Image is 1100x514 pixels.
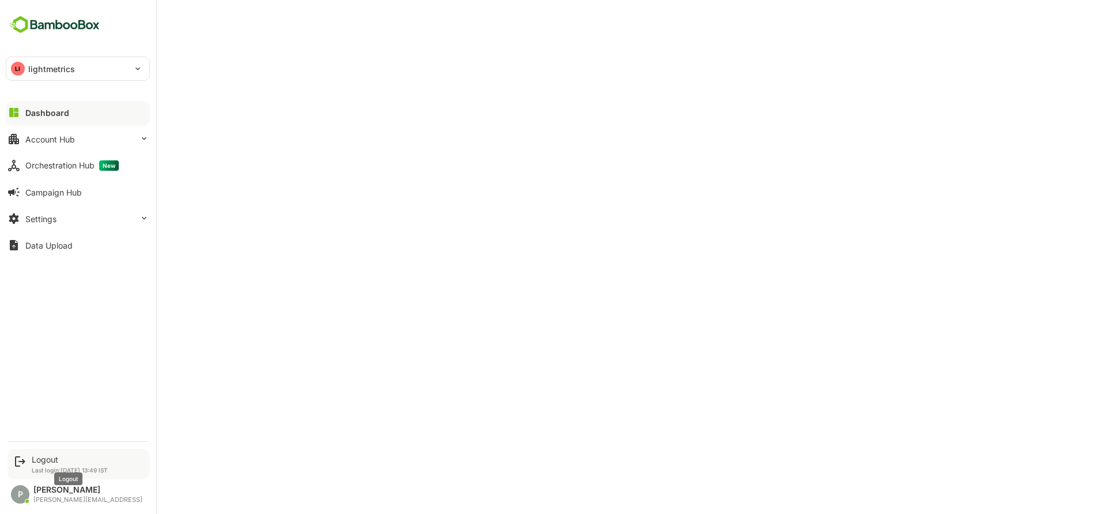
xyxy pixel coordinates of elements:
[11,485,29,504] div: P
[25,214,56,224] div: Settings
[25,187,82,197] div: Campaign Hub
[32,455,108,464] div: Logout
[6,101,150,124] button: Dashboard
[25,160,119,171] div: Orchestration Hub
[6,127,150,151] button: Account Hub
[6,154,150,177] button: Orchestration HubNew
[28,63,76,75] p: lightmetrics
[11,62,25,76] div: LI
[25,241,73,250] div: Data Upload
[25,134,75,144] div: Account Hub
[99,160,119,171] span: New
[6,234,150,257] button: Data Upload
[6,181,150,204] button: Campaign Hub
[32,467,108,474] p: Last login: [DATE] 13:49 IST
[33,485,142,495] div: [PERSON_NAME]
[6,57,149,80] div: LIlightmetrics
[6,207,150,230] button: Settings
[33,496,142,504] div: [PERSON_NAME][EMAIL_ADDRESS]
[25,108,69,118] div: Dashboard
[6,14,103,36] img: BambooboxFullLogoMark.5f36c76dfaba33ec1ec1367b70bb1252.svg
